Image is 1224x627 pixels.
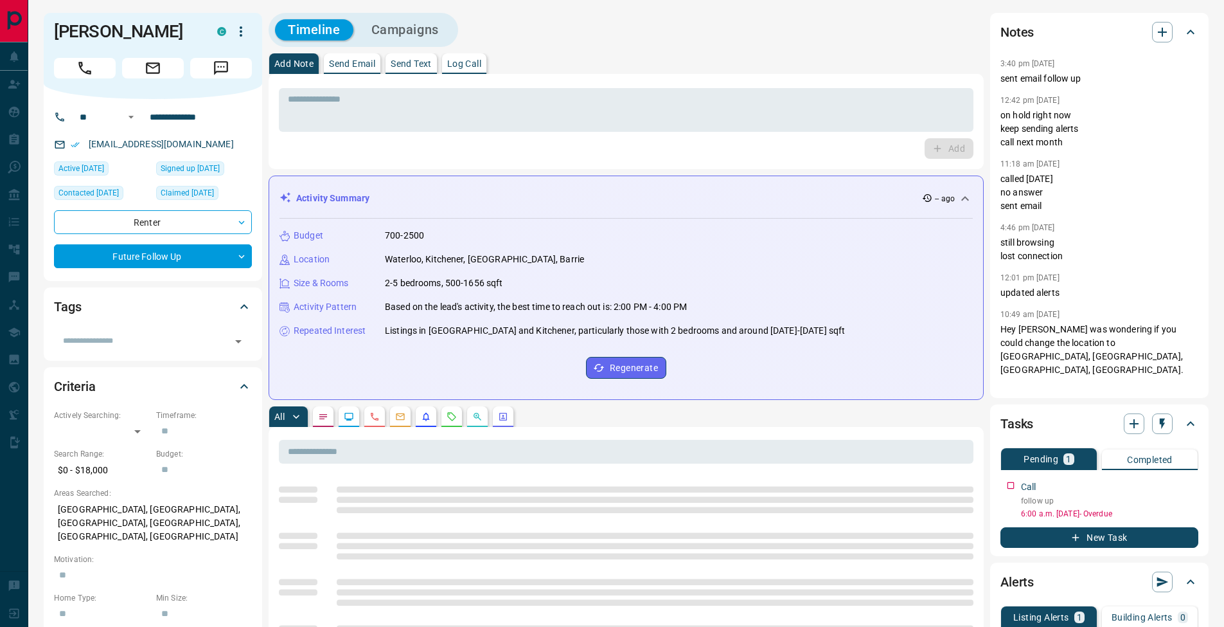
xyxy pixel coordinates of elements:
p: Based on the lead's activity, the best time to reach out is: 2:00 PM - 4:00 PM [385,300,687,314]
button: Campaigns [359,19,452,41]
p: Log Call [447,59,481,68]
p: on hold right now keep sending alerts call next month [1000,109,1198,149]
span: Message [190,58,252,78]
p: 10:49 am [DATE] [1000,310,1060,319]
svg: Listing Alerts [421,412,431,422]
div: Tue Feb 13 2024 [156,186,252,204]
h2: Criteria [54,376,96,397]
h2: Notes [1000,22,1034,42]
p: Building Alerts [1112,613,1173,622]
p: still browsing lost connection [1000,236,1198,263]
span: Email [122,58,184,78]
div: Tags [54,291,252,322]
p: $0 - $18,000 [54,460,150,481]
p: Timeframe: [156,410,252,421]
p: 11:18 am [DATE] [1000,159,1060,168]
button: Open [123,109,139,125]
p: Waterloo, Kitchener, [GEOGRAPHIC_DATA], Barrie [385,253,584,266]
button: New Task [1000,527,1198,548]
p: 1 [1077,613,1082,622]
svg: Opportunities [472,412,483,422]
p: Areas Searched: [54,487,252,499]
p: 6:00 a.m. [DATE] - Overdue [1021,508,1198,520]
svg: Calls [369,412,380,422]
p: Send Email [329,59,375,68]
p: Actively Searching: [54,410,150,421]
p: Budget [294,229,323,242]
div: Future Follow Up [54,244,252,268]
p: Pending [1024,455,1058,464]
p: All [274,412,285,421]
div: Activity Summary-- ago [279,186,973,210]
span: Signed up [DATE] [161,162,220,175]
p: [GEOGRAPHIC_DATA], [GEOGRAPHIC_DATA], [GEOGRAPHIC_DATA], [GEOGRAPHIC_DATA], [GEOGRAPHIC_DATA], [G... [54,499,252,547]
p: follow up [1021,495,1198,507]
svg: Requests [447,412,457,422]
button: Timeline [275,19,353,41]
p: called [DATE] no answer sent email [1000,172,1198,213]
a: [EMAIL_ADDRESS][DOMAIN_NAME] [89,139,234,149]
p: sent email follow up [1000,72,1198,86]
p: updated alerts [1000,286,1198,300]
span: Contacted [DATE] [58,186,119,199]
div: Tasks [1000,408,1198,439]
p: 2-5 bedrooms, 500-1656 sqft [385,277,503,290]
button: Open [229,332,247,350]
svg: Notes [318,412,328,422]
p: Call [1021,480,1036,494]
svg: Lead Browsing Activity [344,412,354,422]
p: 12:42 pm [DATE] [1000,96,1060,105]
svg: Email Verified [71,140,80,149]
p: 700-2500 [385,229,424,242]
p: Listings in [GEOGRAPHIC_DATA] and Kitchener, particularly those with 2 bedrooms and around [DATE]... [385,324,845,338]
p: 12:01 pm [DATE] [1000,273,1060,282]
span: Call [54,58,116,78]
p: Home Type: [54,592,150,604]
p: Completed [1127,455,1173,464]
button: Regenerate [586,357,666,379]
div: condos.ca [217,27,226,36]
p: -- ago [935,193,955,204]
p: Repeated Interest [294,324,366,338]
p: Add Note [274,59,314,68]
p: Search Range: [54,448,150,460]
div: Notes [1000,17,1198,48]
h1: [PERSON_NAME] [54,21,198,42]
p: 0 [1180,613,1185,622]
div: Wed Apr 02 2025 [54,161,150,179]
p: Activity Summary [296,192,369,205]
p: Budget: [156,448,252,460]
div: Criteria [54,371,252,402]
div: Thu Jun 05 2025 [54,186,150,204]
div: Mon Feb 12 2024 [156,161,252,179]
p: Hey [PERSON_NAME] was wondering if you could change the location to [GEOGRAPHIC_DATA], [GEOGRAPHI... [1000,323,1198,404]
p: Motivation: [54,554,252,565]
p: Activity Pattern [294,300,357,314]
h2: Tags [54,296,81,317]
svg: Emails [395,412,405,422]
svg: Agent Actions [498,412,508,422]
p: Min Size: [156,592,252,604]
p: 4:46 pm [DATE] [1000,223,1055,232]
span: Claimed [DATE] [161,186,214,199]
p: 1 [1066,455,1071,464]
p: Size & Rooms [294,277,349,290]
p: 3:40 pm [DATE] [1000,59,1055,68]
p: Location [294,253,330,266]
p: Send Text [391,59,432,68]
h2: Alerts [1000,572,1034,592]
div: Alerts [1000,567,1198,597]
p: Listing Alerts [1013,613,1069,622]
div: Renter [54,210,252,234]
h2: Tasks [1000,413,1033,434]
span: Active [DATE] [58,162,104,175]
